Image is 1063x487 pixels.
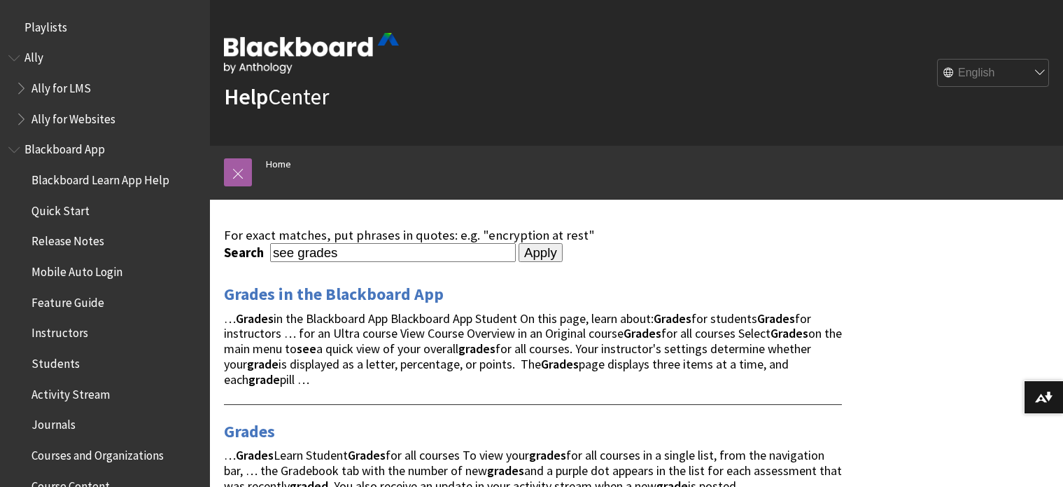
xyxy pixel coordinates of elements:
span: Blackboard Learn App Help [31,168,169,187]
strong: grades [458,341,495,357]
strong: grade [247,356,279,372]
strong: Grades [236,310,274,327]
span: Courses and Organizations [31,444,164,462]
nav: Book outline for Anthology Ally Help [8,46,202,131]
span: Activity Stream [31,383,110,402]
nav: Book outline for Playlists [8,15,202,39]
span: Journals [31,413,76,432]
span: Playlists [24,15,67,34]
strong: grade [248,371,280,387]
span: Blackboard App [24,138,105,157]
div: For exact matches, put phrases in quotes: e.g. "encryption at rest" [224,228,842,243]
span: Students [31,352,80,371]
span: … in the Blackboard App Blackboard App Student On this page, learn about: for students for instru... [224,310,842,387]
span: Ally for Websites [31,107,115,126]
a: Grades [224,420,275,443]
a: Grades in the Blackboard App [224,283,444,306]
strong: Grades [770,325,808,341]
span: Release Notes [31,230,104,249]
strong: Grades [348,447,386,463]
span: Ally for LMS [31,76,91,95]
img: Blackboard by Anthology [224,33,399,74]
strong: grades [529,447,566,463]
strong: Help [224,83,268,111]
strong: Grades [654,310,691,327]
strong: Grades [624,325,661,341]
strong: Grades [757,310,795,327]
span: Ally [24,46,43,65]
a: HelpCenter [224,83,329,111]
select: Site Language Selector [938,60,1050,88]
strong: Grades [541,356,579,372]
a: Home [266,156,291,173]
strong: see [297,341,316,357]
strong: Grades [236,447,274,463]
span: Feature Guide [31,291,104,310]
strong: grades [487,462,524,479]
input: Apply [519,243,563,263]
label: Search [224,245,267,261]
span: Mobile Auto Login [31,260,122,279]
span: Quick Start [31,199,90,218]
span: Instructors [31,322,88,341]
